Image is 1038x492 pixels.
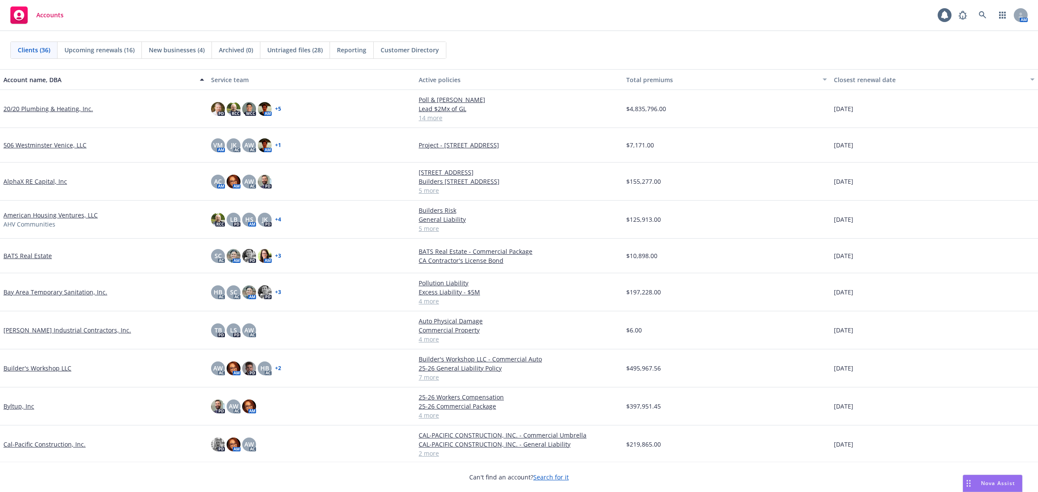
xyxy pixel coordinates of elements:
[227,438,240,451] img: photo
[626,251,657,260] span: $10,898.00
[275,143,281,148] a: + 1
[533,473,569,481] a: Search for it
[219,45,253,54] span: Archived (0)
[954,6,971,24] a: Report a Bug
[275,366,281,371] a: + 2
[229,402,238,411] span: AW
[230,326,237,335] span: LS
[994,6,1011,24] a: Switch app
[3,220,55,229] span: AHV Communities
[834,251,853,260] span: [DATE]
[18,45,50,54] span: Clients (36)
[419,316,619,326] a: Auto Physical Damage
[242,361,256,375] img: photo
[626,141,654,150] span: $7,171.00
[626,104,666,113] span: $4,835,796.00
[834,141,853,150] span: [DATE]
[834,440,853,449] span: [DATE]
[626,364,661,373] span: $495,967.56
[244,141,254,150] span: AW
[211,213,225,227] img: photo
[834,326,853,335] span: [DATE]
[419,402,619,411] a: 25-26 Commercial Package
[258,249,272,263] img: photo
[419,326,619,335] a: Commercial Property
[381,45,439,54] span: Customer Directory
[834,215,853,224] span: [DATE]
[626,177,661,186] span: $155,277.00
[419,206,619,215] a: Builders Risk
[242,249,256,263] img: photo
[626,440,661,449] span: $219,865.00
[419,256,619,265] a: CA Contractor's License Bond
[258,285,272,299] img: photo
[3,211,98,220] a: American Housing Ventures, LLC
[415,69,623,90] button: Active policies
[262,215,268,224] span: JK
[419,215,619,224] a: General Liability
[3,402,34,411] a: Byltup, Inc
[242,102,256,116] img: photo
[469,473,569,482] span: Can't find an account?
[419,75,619,84] div: Active policies
[244,326,254,335] span: AW
[211,399,225,413] img: photo
[419,278,619,288] a: Pollution Liability
[275,217,281,222] a: + 4
[36,12,64,19] span: Accounts
[3,177,67,186] a: AlphaX RE Capital, Inc
[211,438,225,451] img: photo
[214,288,222,297] span: HB
[834,177,853,186] span: [DATE]
[227,361,240,375] img: photo
[3,141,86,150] a: 506 Westminster Venice, LLC
[419,440,619,449] a: CAL-PACIFIC CONSTRUCTION, INC. - General Liability
[149,45,205,54] span: New businesses (4)
[260,364,269,373] span: HB
[834,402,853,411] span: [DATE]
[258,175,272,188] img: photo
[275,253,281,259] a: + 3
[213,364,223,373] span: AW
[626,215,661,224] span: $125,913.00
[337,45,366,54] span: Reporting
[419,224,619,233] a: 5 more
[244,440,254,449] span: AW
[626,402,661,411] span: $397,951.45
[419,288,619,297] a: Excess Liability - $5M
[419,411,619,420] a: 4 more
[227,249,240,263] img: photo
[275,106,281,112] a: + 5
[275,290,281,295] a: + 3
[419,297,619,306] a: 4 more
[419,168,619,177] a: [STREET_ADDRESS]
[3,104,93,113] a: 20/20 Plumbing & Heating, Inc.
[245,215,253,224] span: HS
[834,104,853,113] span: [DATE]
[626,288,661,297] span: $197,228.00
[834,288,853,297] span: [DATE]
[419,141,619,150] a: Project - [STREET_ADDRESS]
[419,113,619,122] a: 14 more
[419,355,619,364] a: Builder's Workshop LLC - Commercial Auto
[3,288,107,297] a: Bay Area Temporary Sanitation, Inc.
[231,141,237,150] span: JK
[211,75,412,84] div: Service team
[419,177,619,186] a: Builders [STREET_ADDRESS]
[981,479,1015,487] span: Nova Assist
[419,247,619,256] a: BATS Real Estate - Commercial Package
[213,141,223,150] span: VM
[834,364,853,373] span: [DATE]
[963,475,974,492] div: Drag to move
[242,399,256,413] img: photo
[3,440,86,449] a: Cal-Pacific Construction, Inc.
[227,175,240,188] img: photo
[419,431,619,440] a: CAL-PACIFIC CONSTRUCTION, INC. - Commercial Umbrella
[419,186,619,195] a: 5 more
